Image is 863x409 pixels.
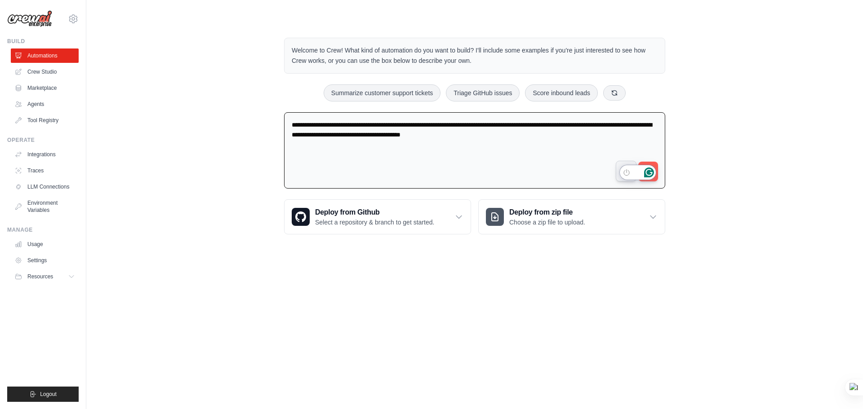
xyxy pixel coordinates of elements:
button: Logout [7,387,79,402]
p: Choose a zip file to upload. [509,218,585,227]
a: Settings [11,253,79,268]
button: Summarize customer support tickets [324,84,440,101]
a: Marketplace [11,81,79,95]
p: Welcome to Crew! What kind of automation do you want to build? I'll include some examples if you'... [292,45,658,66]
textarea: To enrich screen reader interactions, please activate Accessibility in Grammarly extension settings [284,112,665,189]
button: Resources [11,269,79,284]
a: Traces [11,163,79,178]
div: Manage [7,226,79,233]
a: LLM Connections [11,180,79,194]
a: Usage [11,237,79,251]
a: Environment Variables [11,196,79,217]
span: Resources [27,273,53,280]
a: Crew Studio [11,65,79,79]
div: Operate [7,136,79,144]
img: Logo [7,10,52,27]
a: Automations [11,48,79,63]
a: Tool Registry [11,113,79,128]
a: Integrations [11,147,79,162]
p: Select a repository & branch to get started. [315,218,434,227]
div: Build [7,38,79,45]
button: Score inbound leads [525,84,598,101]
span: Logout [40,391,57,398]
h3: Deploy from Github [315,207,434,218]
a: Agents [11,97,79,111]
button: Triage GitHub issues [446,84,520,101]
h3: Deploy from zip file [509,207,585,218]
